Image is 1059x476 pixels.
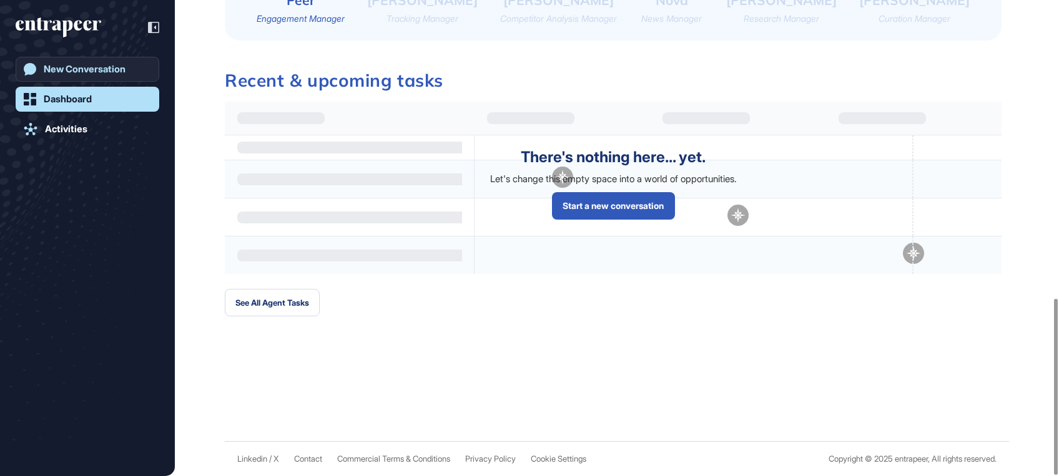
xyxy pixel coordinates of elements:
[45,124,87,135] div: Activities
[829,454,997,464] div: Copyright © 2025 entrapeer, All rights reserved.
[44,94,92,105] div: Dashboard
[44,64,126,75] div: New Conversation
[879,12,950,25] div: Curation Manager
[16,87,159,112] a: Dashboard
[269,454,272,464] span: /
[641,12,702,25] div: News Manager
[237,454,267,464] a: Linkedin
[225,72,1002,89] h3: Recent & upcoming tasks
[16,17,101,37] div: entrapeer-logo
[225,289,320,316] button: See All Agent Tasks
[490,173,737,185] div: Let's change this empty space into a world of opportunities.
[744,12,819,25] div: Research Manager
[16,57,159,82] a: New Conversation
[16,117,159,142] a: Activities
[552,192,675,220] a: Start a new conversation
[500,12,617,25] div: Competitor Analysis Manager
[387,12,458,25] div: Tracking Manager
[465,454,516,464] a: Privacy Policy
[257,12,345,25] div: Engagement Manager
[521,148,706,166] div: There's nothing here... yet.
[337,454,450,464] a: Commercial Terms & Conditions
[294,454,322,464] span: Contact
[273,454,279,464] a: X
[531,454,586,464] a: Cookie Settings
